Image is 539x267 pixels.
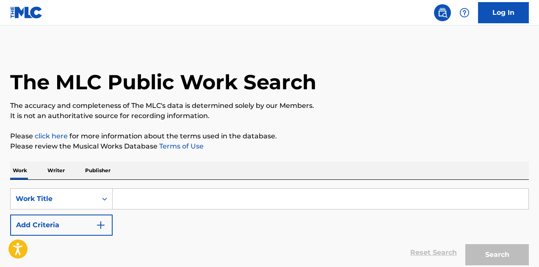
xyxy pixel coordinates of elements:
[478,2,529,23] a: Log In
[35,132,68,140] a: click here
[10,6,43,19] img: MLC Logo
[456,4,473,21] div: Help
[16,194,92,204] div: Work Title
[10,111,529,121] p: It is not an authoritative source for recording information.
[10,162,30,179] p: Work
[437,8,448,18] img: search
[45,162,67,179] p: Writer
[158,142,204,150] a: Terms of Use
[10,141,529,151] p: Please review the Musical Works Database
[10,215,113,236] button: Add Criteria
[83,162,113,179] p: Publisher
[10,69,316,95] h1: The MLC Public Work Search
[96,220,106,230] img: 9d2ae6d4665cec9f34b9.svg
[459,8,470,18] img: help
[434,4,451,21] a: Public Search
[10,131,529,141] p: Please for more information about the terms used in the database.
[10,101,529,111] p: The accuracy and completeness of The MLC's data is determined solely by our Members.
